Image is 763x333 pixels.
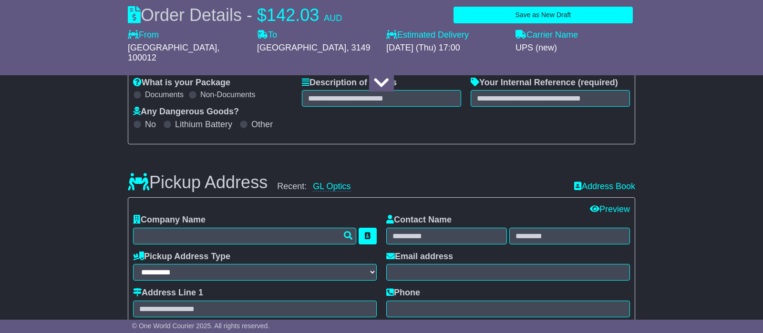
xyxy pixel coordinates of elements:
label: Email address [386,252,453,262]
a: Preview [590,204,630,214]
label: Address Line 1 [133,288,203,298]
label: Contact Name [386,215,452,225]
label: What is your Package [133,78,230,88]
label: Company Name [133,215,206,225]
h3: Pickup Address [128,173,268,192]
label: Phone [386,288,420,298]
label: From [128,30,159,40]
span: [GEOGRAPHIC_DATA] [257,43,346,52]
label: Pickup Address Type [133,252,230,262]
label: Non-Documents [200,90,256,99]
label: Carrier Name [516,30,578,40]
a: GL Optics [313,182,351,192]
label: Any Dangerous Goods? [133,107,239,117]
label: Lithium Battery [175,120,232,130]
div: Order Details - [128,5,342,25]
a: Address Book [574,182,635,192]
div: UPS (new) [516,43,635,53]
span: [GEOGRAPHIC_DATA] [128,43,217,52]
div: Recent: [277,182,565,192]
span: $ [257,5,267,25]
label: To [257,30,277,40]
label: Documents [145,90,184,99]
span: , 3149 [346,43,370,52]
label: No [145,120,156,130]
div: [DATE] (Thu) 17:00 [386,43,506,53]
span: 142.03 [267,5,319,25]
label: Estimated Delivery [386,30,506,40]
span: , 100012 [128,43,219,63]
button: Save as New Draft [454,7,633,23]
span: © One World Courier 2025. All rights reserved. [132,322,270,330]
label: Other [251,120,273,130]
span: AUD [324,13,342,23]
